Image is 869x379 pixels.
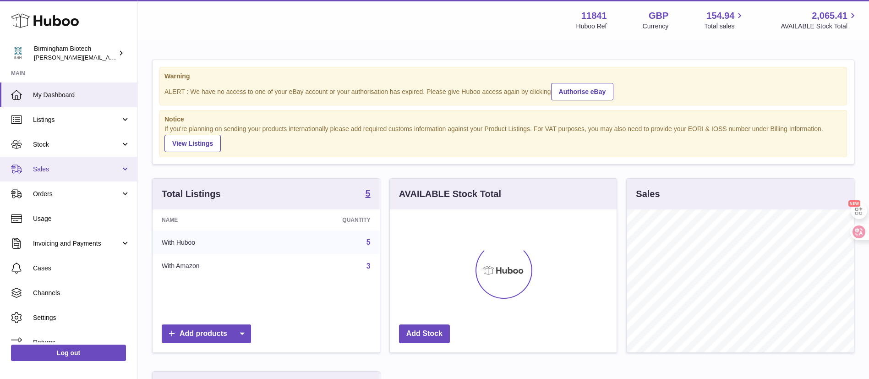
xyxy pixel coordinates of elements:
strong: Notice [164,115,842,124]
span: Listings [33,115,120,124]
th: Quantity [277,209,379,231]
strong: 11841 [581,10,607,22]
strong: GBP [649,10,668,22]
div: If you're planning on sending your products internationally please add required customs informati... [164,125,842,152]
img: m.hsu@birminghambiotech.co.uk [11,46,25,60]
h3: Sales [636,188,660,200]
span: Orders [33,190,120,198]
span: Invoicing and Payments [33,239,120,248]
span: AVAILABLE Stock Total [781,22,858,31]
span: Returns [33,338,130,347]
span: Channels [33,289,130,297]
a: 154.94 Total sales [704,10,745,31]
a: 5 [366,189,371,200]
span: [PERSON_NAME][EMAIL_ADDRESS][DOMAIN_NAME] [34,54,184,61]
span: Usage [33,214,130,223]
span: 2,065.41 [812,10,847,22]
h3: AVAILABLE Stock Total [399,188,501,200]
a: 2,065.41 AVAILABLE Stock Total [781,10,858,31]
strong: 5 [366,189,371,198]
div: Huboo Ref [576,22,607,31]
div: ALERT : We have no access to one of your eBay account or your authorisation has expired. Please g... [164,82,842,100]
a: Authorise eBay [551,83,614,100]
td: With Amazon [153,254,277,278]
span: My Dashboard [33,91,130,99]
span: Sales [33,165,120,174]
a: View Listings [164,135,221,152]
div: Currency [643,22,669,31]
span: Total sales [704,22,745,31]
td: With Huboo [153,231,277,254]
a: 3 [366,262,371,270]
a: Log out [11,345,126,361]
span: Stock [33,140,120,149]
span: 154.94 [706,10,734,22]
a: Add products [162,324,251,343]
span: Settings [33,313,130,322]
span: Cases [33,264,130,273]
th: Name [153,209,277,231]
div: Birmingham Biotech [34,44,116,62]
strong: Warning [164,72,842,81]
a: Add Stock [399,324,450,343]
h3: Total Listings [162,188,221,200]
a: 5 [366,238,371,246]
